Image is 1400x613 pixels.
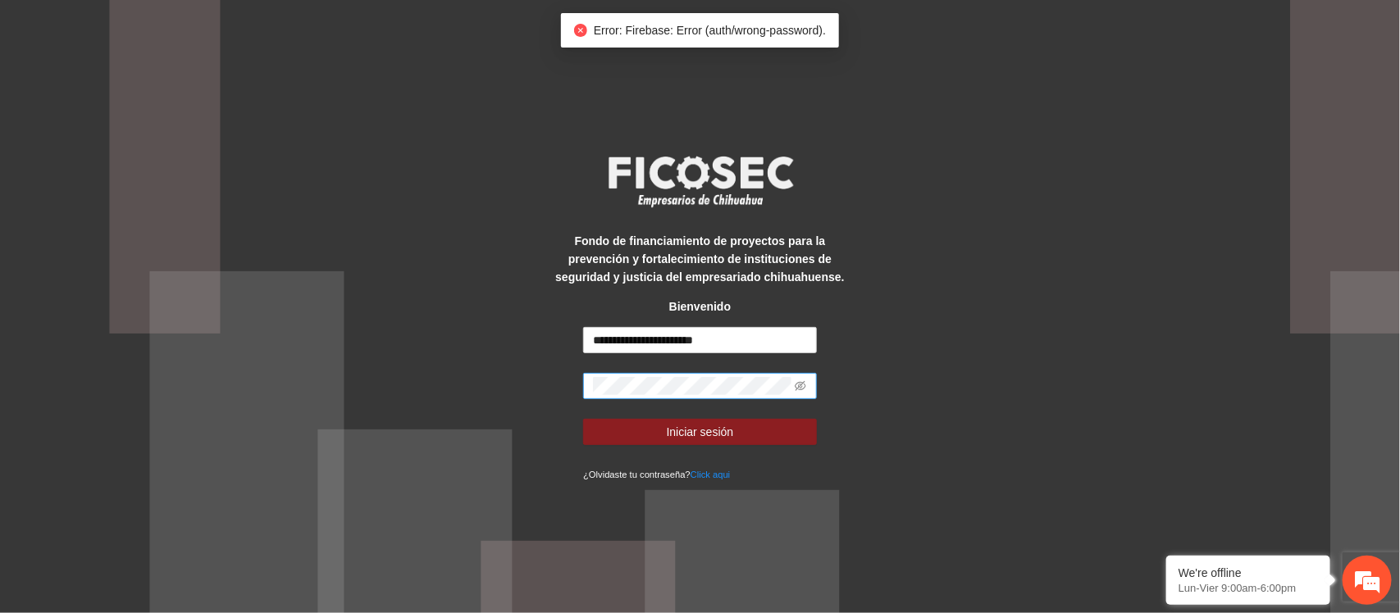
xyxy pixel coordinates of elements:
[691,470,731,479] a: Click aqui
[1179,566,1318,579] div: We're offline
[795,380,806,392] span: eye-invisible
[598,151,803,211] img: logo
[1179,582,1318,594] p: Lun-Vier 9:00am-6:00pm
[555,234,844,284] strong: Fondo de financiamiento de proyectos para la prevención y fortalecimiento de instituciones de seg...
[269,8,308,48] div: Minimizar ventana de chat en vivo
[667,423,734,441] span: Iniciar sesión
[583,419,817,445] button: Iniciar sesión
[669,300,731,313] strong: Bienvenido
[583,470,730,479] small: ¿Olvidaste tu contraseña?
[31,207,290,373] span: Estamos sin conexión. Déjenos un mensaje.
[8,425,312,483] textarea: Escriba su mensaje aquí y haga clic en “Enviar”
[244,483,298,505] em: Enviar
[85,84,276,105] div: Dejar un mensaje
[574,24,587,37] span: close-circle
[594,24,826,37] span: Error: Firebase: Error (auth/wrong-password).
